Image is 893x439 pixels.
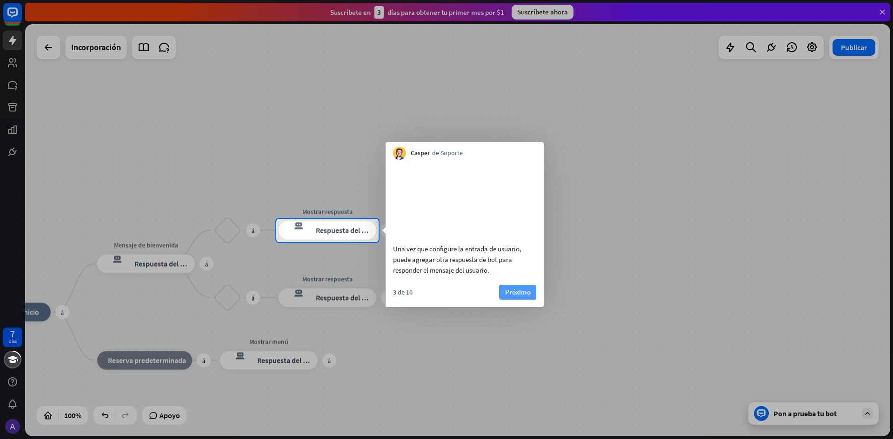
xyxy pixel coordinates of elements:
font: de Soporte [432,149,463,157]
font: Una vez que configure la entrada de usuario, puede agregar otra respuesta de bot para responder e... [393,244,521,275]
button: Próximo [499,285,536,300]
button: Abrir el widget de chat LiveChat [7,4,35,32]
font: respuesta del bot de bloqueo [285,221,308,230]
font: Respuesta del bot [316,226,373,235]
font: 3 de 10 [393,288,413,296]
font: Próximo [505,288,531,296]
font: Casper [411,149,430,157]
